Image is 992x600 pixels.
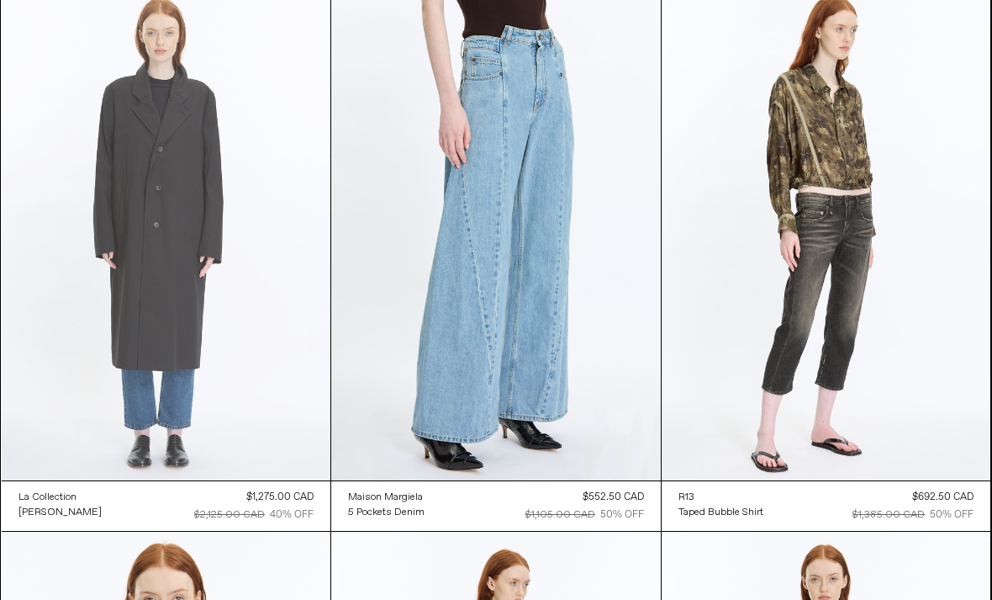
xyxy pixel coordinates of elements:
div: $1,385.00 CAD [852,507,925,523]
div: $2,125.00 CAD [194,507,265,523]
div: $1,105.00 CAD [525,507,595,523]
div: 5 Pockets Denim [348,506,425,520]
a: La Collection [18,490,102,505]
div: $1,275.00 CAD [246,490,314,505]
a: Taped Bubble Shirt [678,505,763,520]
div: R13 [678,491,694,505]
div: Maison Margiela [348,491,423,505]
div: [PERSON_NAME] [18,506,102,520]
div: $692.50 CAD [912,490,974,505]
a: R13 [678,490,763,505]
a: Maison Margiela [348,490,425,505]
div: $552.50 CAD [583,490,644,505]
div: Taped Bubble Shirt [678,506,763,520]
div: 40% OFF [270,507,314,523]
a: [PERSON_NAME] [18,505,102,520]
div: 50% OFF [600,507,644,523]
div: 50% OFF [930,507,974,523]
a: 5 Pockets Denim [348,505,425,520]
div: La Collection [18,491,77,505]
